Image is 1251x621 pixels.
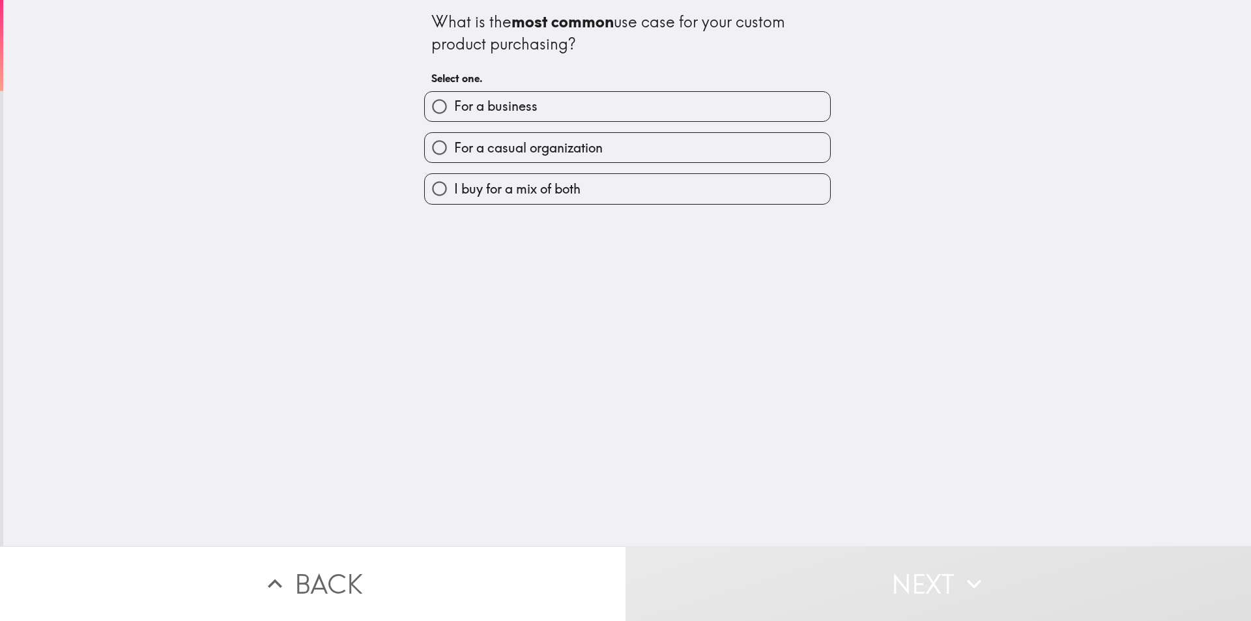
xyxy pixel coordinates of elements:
div: What is the use case for your custom product purchasing? [431,11,824,55]
button: Next [625,546,1251,621]
span: For a casual organization [454,139,603,157]
button: For a business [425,92,830,121]
button: For a casual organization [425,133,830,162]
button: I buy for a mix of both [425,174,830,203]
span: For a business [454,97,538,115]
b: most common [511,12,614,31]
h6: Select one. [431,71,824,85]
span: I buy for a mix of both [454,180,581,198]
